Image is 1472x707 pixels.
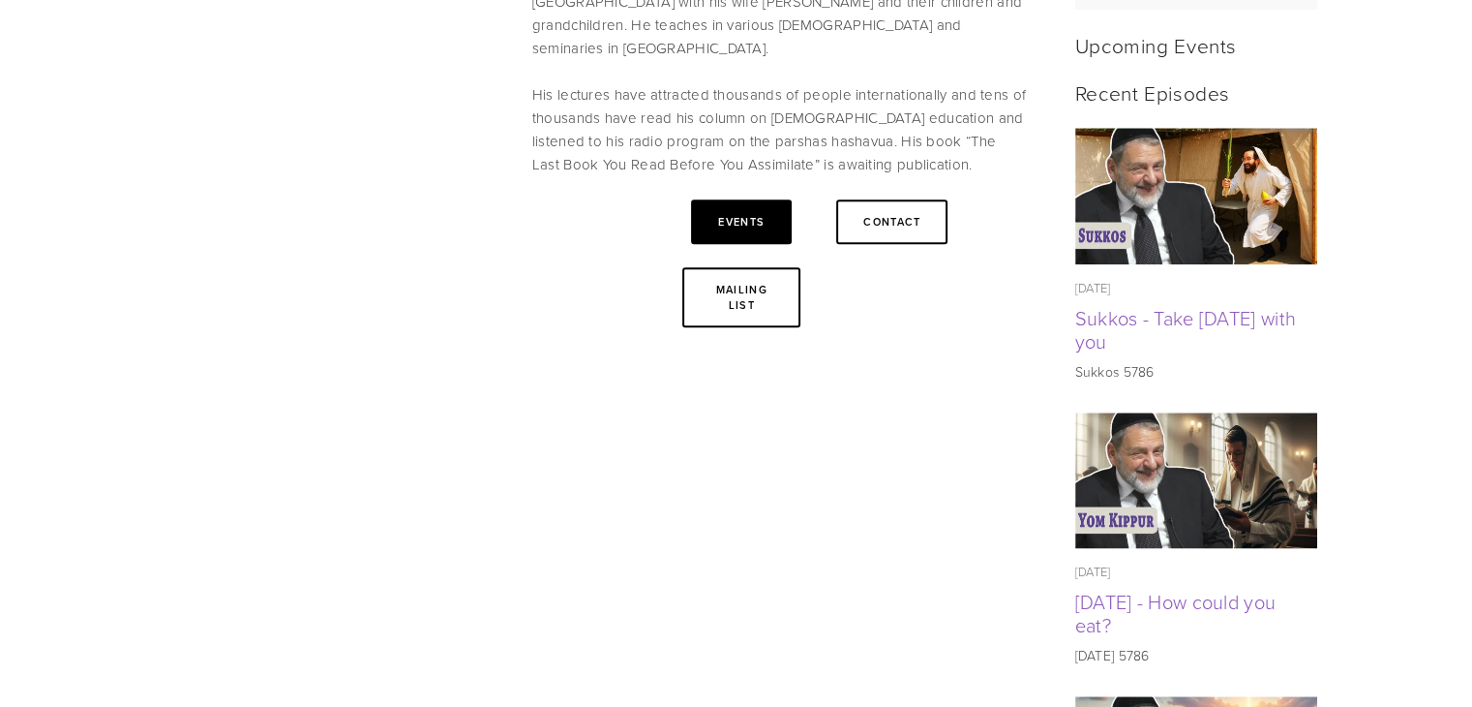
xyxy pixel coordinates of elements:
[1074,413,1317,549] img: Yom Kippur - How could you eat?
[1075,646,1317,665] p: [DATE] 5786
[682,267,800,327] a: Mailing List
[1075,304,1297,354] a: Sukkos - Take [DATE] with you
[836,200,947,244] a: Contact
[1075,128,1317,264] a: Sukkos - Take Yom Kippur with you
[1075,413,1317,549] a: Yom Kippur - How could you eat?
[1075,279,1111,296] time: [DATE]
[532,83,1027,176] p: His lectures have attracted thousands of people internationally and tens of thousands have read h...
[1074,128,1317,264] img: Sukkos - Take Yom Kippur with you
[691,200,792,244] a: Events
[1075,588,1277,638] a: [DATE] - How could you eat?
[1075,33,1317,57] h2: Upcoming Events
[1075,563,1111,580] time: [DATE]
[1075,80,1317,105] h2: Recent Episodes
[1075,362,1317,382] p: Sukkos 5786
